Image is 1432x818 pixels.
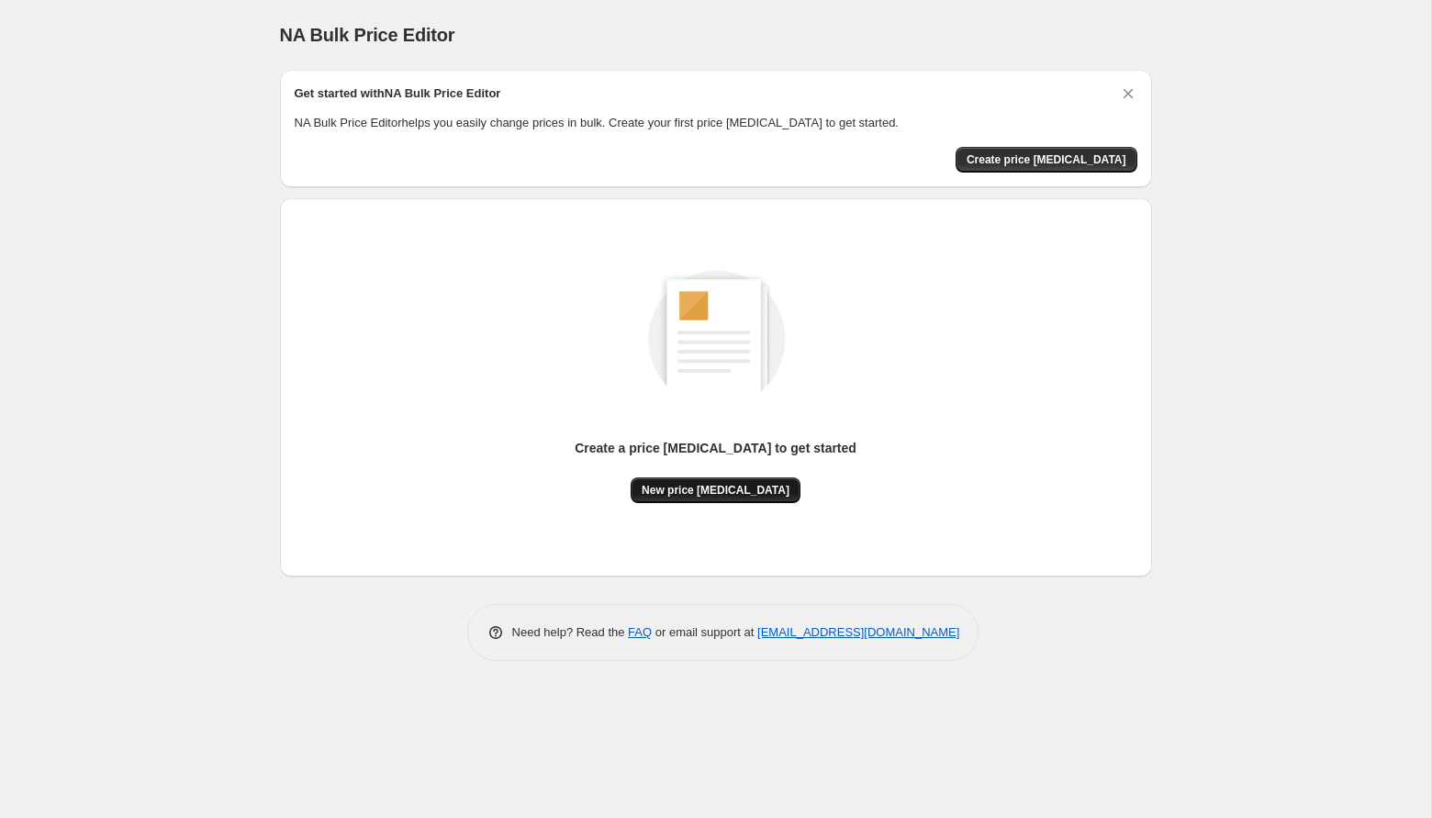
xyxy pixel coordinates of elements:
span: Need help? Read the [512,625,629,639]
span: Create price [MEDICAL_DATA] [967,152,1126,167]
a: FAQ [628,625,652,639]
span: NA Bulk Price Editor [280,25,455,45]
button: New price [MEDICAL_DATA] [631,477,800,503]
a: [EMAIL_ADDRESS][DOMAIN_NAME] [757,625,959,639]
button: Create price change job [956,147,1137,173]
p: NA Bulk Price Editor helps you easily change prices in bulk. Create your first price [MEDICAL_DAT... [295,114,1137,132]
span: or email support at [652,625,757,639]
h2: Get started with NA Bulk Price Editor [295,84,501,103]
button: Dismiss card [1119,84,1137,103]
p: Create a price [MEDICAL_DATA] to get started [575,439,856,457]
span: New price [MEDICAL_DATA] [642,483,789,498]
